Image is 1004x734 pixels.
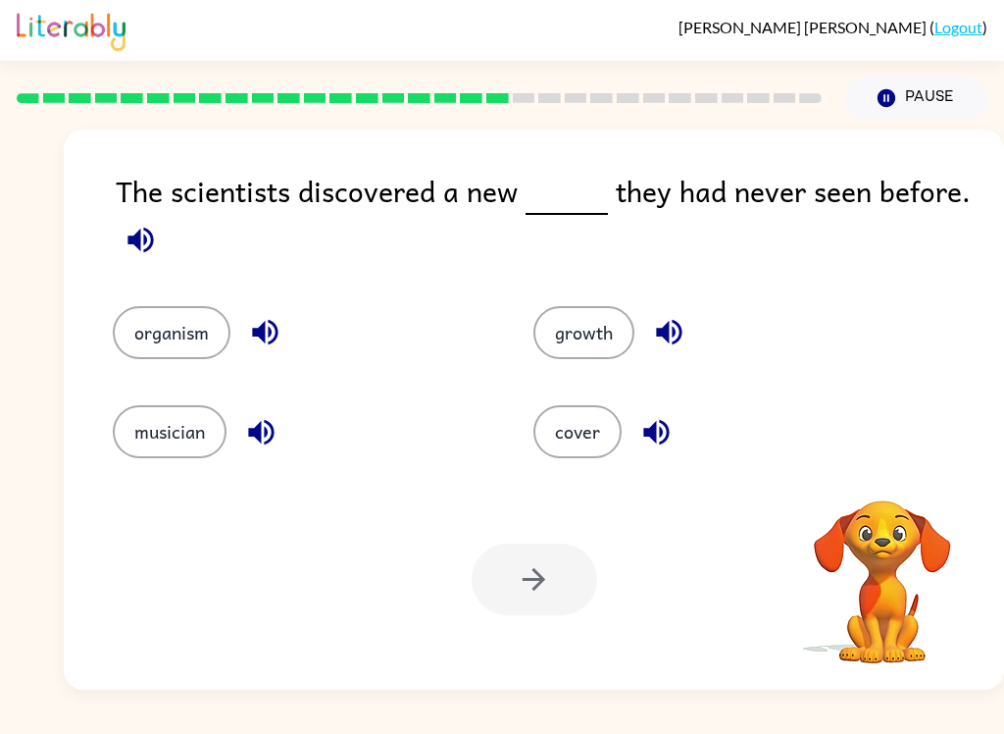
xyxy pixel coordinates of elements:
span: [PERSON_NAME] [PERSON_NAME] [678,18,929,36]
video: Your browser must support playing .mp4 files to use Literably. Please try using another browser. [784,470,980,666]
img: Literably [17,8,125,51]
button: Pause [845,76,987,121]
div: ( ) [678,18,987,36]
button: cover [533,405,622,458]
div: The scientists discovered a new they had never seen before. [116,169,1004,267]
button: organism [113,306,230,359]
a: Logout [934,18,982,36]
button: musician [113,405,226,458]
button: growth [533,306,634,359]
